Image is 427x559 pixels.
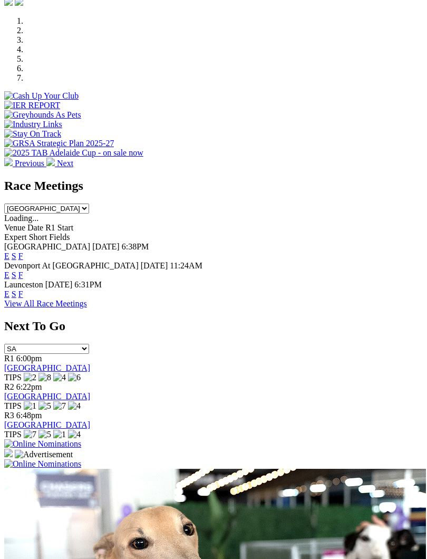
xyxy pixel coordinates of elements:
a: S [12,290,16,298]
img: 1 [53,430,66,439]
span: 6:00pm [16,354,42,363]
a: F [18,290,23,298]
span: TIPS [4,401,22,410]
img: GRSA Strategic Plan 2025-27 [4,139,114,148]
a: Next [46,159,73,168]
img: 7 [53,401,66,411]
span: [DATE] [141,261,168,270]
img: chevron-right-pager-white.svg [46,158,55,166]
span: 6:48pm [16,411,42,420]
span: Launceston [4,280,43,289]
span: [DATE] [92,242,120,251]
a: F [18,252,23,261]
span: Loading... [4,214,38,223]
span: R1 [4,354,14,363]
span: Next [57,159,73,168]
img: Cash Up Your Club [4,91,79,101]
img: 8 [38,373,51,382]
span: 6:38PM [122,242,149,251]
img: 2 [24,373,36,382]
span: Fields [49,233,70,242]
span: TIPS [4,430,22,439]
img: 1 [24,401,36,411]
img: 6 [68,373,81,382]
span: TIPS [4,373,22,382]
span: R1 Start [45,223,73,232]
span: Expert [4,233,27,242]
span: Date [27,223,43,232]
img: 5 [38,401,51,411]
span: [DATE] [45,280,73,289]
img: chevron-left-pager-white.svg [4,158,13,166]
img: Greyhounds As Pets [4,110,81,120]
a: View All Race Meetings [4,299,87,308]
img: Stay On Track [4,129,61,139]
span: Venue [4,223,25,232]
a: F [18,271,23,279]
img: 5 [38,430,51,439]
img: IER REPORT [4,101,60,110]
h2: Next To Go [4,319,423,333]
img: 4 [68,401,81,411]
img: Advertisement [15,450,73,459]
img: 4 [68,430,81,439]
a: [GEOGRAPHIC_DATA] [4,420,90,429]
a: [GEOGRAPHIC_DATA] [4,363,90,372]
img: 15187_Greyhounds_GreysPlayCentral_Resize_SA_WebsiteBanner_300x115_2025.jpg [4,449,13,457]
span: R2 [4,382,14,391]
a: S [12,252,16,261]
h2: Race Meetings [4,179,423,193]
a: E [4,271,9,279]
a: E [4,252,9,261]
a: Previous [4,159,46,168]
span: 6:31PM [74,280,102,289]
span: Devonport At [GEOGRAPHIC_DATA] [4,261,139,270]
img: 2025 TAB Adelaide Cup - on sale now [4,148,143,158]
img: Industry Links [4,120,62,129]
span: [GEOGRAPHIC_DATA] [4,242,90,251]
img: Online Nominations [4,459,81,469]
span: Previous [15,159,44,168]
span: 6:22pm [16,382,42,391]
span: R3 [4,411,14,420]
a: E [4,290,9,298]
img: Online Nominations [4,439,81,449]
span: 11:24AM [170,261,202,270]
a: [GEOGRAPHIC_DATA] [4,392,90,401]
a: S [12,271,16,279]
img: 7 [24,430,36,439]
span: Short [29,233,47,242]
img: 4 [53,373,66,382]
